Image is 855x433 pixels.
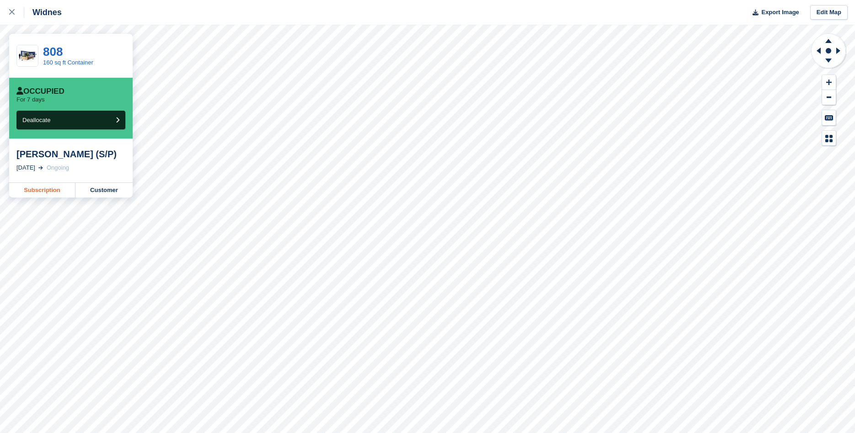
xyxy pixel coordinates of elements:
a: 808 [43,45,63,59]
a: Subscription [9,183,75,198]
div: Occupied [16,87,65,96]
a: 160 sq ft Container [43,59,93,66]
button: Zoom In [822,75,836,90]
button: Map Legend [822,131,836,146]
a: Customer [75,183,133,198]
img: arrow-right-light-icn-cde0832a797a2874e46488d9cf13f60e5c3a73dbe684e267c42b8395dfbc2abf.svg [38,166,43,170]
span: Export Image [761,8,799,17]
a: Edit Map [810,5,848,20]
div: [DATE] [16,163,35,172]
button: Export Image [747,5,799,20]
span: Deallocate [22,117,50,123]
div: Widnes [24,7,62,18]
button: Zoom Out [822,90,836,105]
button: Keyboard Shortcuts [822,110,836,125]
button: Deallocate [16,111,125,129]
img: 160cont.jpg [17,48,38,64]
p: For 7 days [16,96,44,103]
div: Ongoing [47,163,69,172]
div: [PERSON_NAME] (S/P) [16,149,125,160]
